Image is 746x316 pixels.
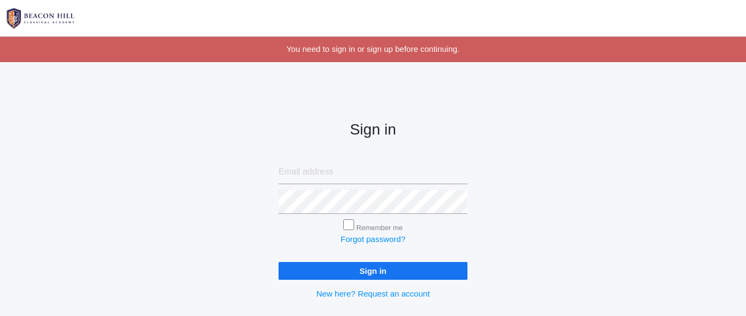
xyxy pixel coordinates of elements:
h2: Sign in [279,122,467,138]
a: Forgot password? [341,234,405,244]
a: New here? Request an account [316,289,430,298]
input: Sign in [279,262,467,280]
input: Email address [279,160,467,184]
label: Remember me [356,224,403,232]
